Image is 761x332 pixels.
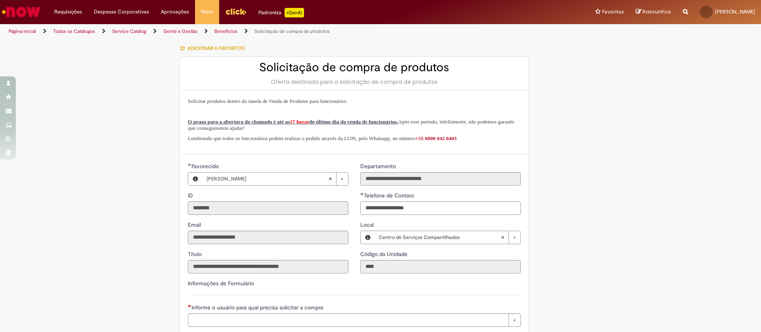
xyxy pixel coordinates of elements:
span: Somente leitura - Código da Unidade [360,250,409,258]
a: Rascunhos [636,8,671,16]
span: O prazo para a abertura do chamado é até as [188,119,290,125]
span: Somente leitura - ID [188,192,195,199]
span: Requisições [54,8,82,16]
span: Necessários - Informe o usuário para qual precisa solicitar a compra [191,304,325,311]
span: 17 horas [290,119,309,125]
span: Lembrando que todos os funcionários podem realizar o pedido através da LUPI, pelo Whatsapp, no nú... [188,135,457,141]
input: Email [188,231,348,244]
img: click_logo_yellow_360x200.png [225,6,247,17]
span: Centro de Serviços Compartilhados [379,231,501,244]
label: Somente leitura - Título [188,250,203,258]
span: Necessários - Favorecido [191,163,220,170]
a: [PERSON_NAME]Limpar campo Favorecido [203,173,348,185]
ul: Trilhas de página [6,24,501,39]
img: ServiceNow [1,4,42,20]
label: Somente leitura - Código da Unidade [360,250,409,258]
a: Centro de Serviços CompartilhadosLimpar campo Local [375,231,520,244]
button: Favorecido, Visualizar este registro Bianca Barbosa Goncalves [188,173,203,185]
span: Após esse período, infelizmente, não podemos garantir que conseguiremos ajudar! [188,119,514,131]
span: Local [360,221,375,228]
abbr: Limpar campo Local [497,231,509,244]
a: +55 0800 042 0403 [415,135,457,141]
span: Somente leitura - Departamento [360,163,398,170]
span: Necessários [188,304,191,307]
a: Todos os Catálogos [53,28,95,34]
abbr: Limpar campo Favorecido [324,173,336,185]
span: [PERSON_NAME] [207,173,328,185]
label: Somente leitura - ID [188,192,195,199]
span: Rascunhos [642,8,671,15]
span: Despesas Corporativas [94,8,149,16]
button: Adicionar a Favoritos [180,40,249,57]
a: Página inicial [9,28,36,34]
button: Local, Visualizar este registro Centro de Serviços Compartilhados [361,231,375,244]
h2: Solicitação de compra de produtos [188,61,521,74]
span: Somente leitura - Título [188,250,203,258]
input: Título [188,260,348,273]
label: Somente leitura - Email [188,221,203,229]
span: Aprovações [161,8,189,16]
label: Informações de Formulário [188,280,254,287]
input: Departamento [360,172,521,186]
a: Service Catalog [112,28,146,34]
a: Gente e Gestão [163,28,197,34]
span: Favoritos [602,8,624,16]
div: Oferta destinada para a solicitação de compra de produtos [188,78,521,86]
span: Solicitar produtos dentro da Janela de Venda de Produtos para funcionários [188,98,346,104]
span: Obrigatório Preenchido [188,163,191,166]
a: Solicitação de compra de produtos [254,28,330,34]
div: Padroniza [258,8,304,17]
span: Adicionar a Favoritos [187,45,245,51]
a: Limpar campo Informe o usuário para qual precisa solicitar a compra [188,313,521,327]
span: More [201,8,213,16]
input: ID [188,201,348,215]
span: do último dia da venda de funcionários. [309,119,398,125]
a: Benefícios [214,28,237,34]
label: Somente leitura - Departamento [360,162,398,170]
p: +GenAi [285,8,304,17]
input: Código da Unidade [360,260,521,273]
span: [PERSON_NAME] [715,8,755,15]
span: Obrigatório Preenchido [360,192,364,195]
input: Telefone de Contato [360,201,521,215]
span: Telefone de Contato [364,192,416,199]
